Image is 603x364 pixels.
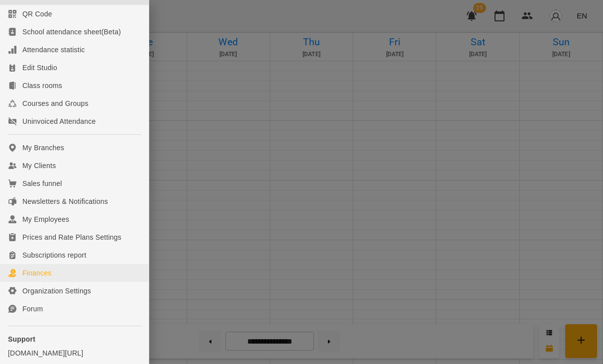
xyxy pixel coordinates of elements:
[22,98,89,108] div: Courses and Groups
[22,214,69,224] div: My Employees
[22,27,121,37] div: School attendance sheet(Beta)
[22,286,91,296] div: Organization Settings
[22,304,43,314] div: Forum
[22,232,121,242] div: Prices and Rate Plans Settings
[22,116,96,126] div: Uninvoiced Attendance
[8,348,141,358] a: [DOMAIN_NAME][URL]
[22,250,87,260] div: Subscriptions report
[22,45,85,55] div: Attendance statistic
[22,143,64,153] div: My Branches
[22,196,108,206] div: Newsletters & Notifications
[22,9,52,19] div: QR Code
[22,63,57,73] div: Edit Studio
[22,161,56,171] div: My Clients
[22,268,51,278] div: Finances
[22,179,62,188] div: Sales funnel
[8,334,141,344] p: Support
[22,81,62,91] div: Class rooms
